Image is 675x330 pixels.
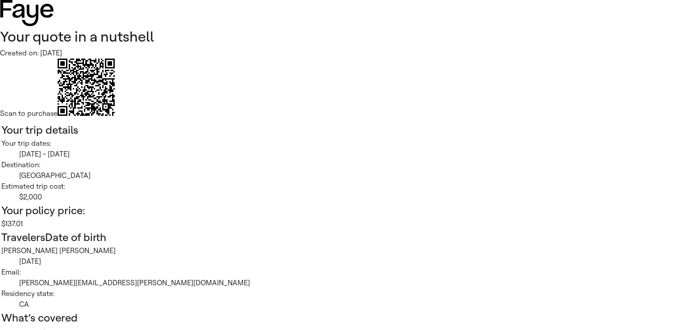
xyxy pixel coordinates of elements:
h2: What’s covered [1,310,674,326]
dt: Your trip dates: [1,138,674,149]
div: 137 [1,219,674,229]
dd: CA [19,299,674,310]
dt: Estimated trip cost: [1,181,674,192]
h2: Travelers [1,229,674,245]
span: Date of birth [45,231,106,244]
dd: $2,000 [19,192,674,203]
span: $ [1,220,5,228]
dt: Email: [1,267,674,278]
dd: [DATE] – [DATE] [19,149,674,160]
dt: [PERSON_NAME] [PERSON_NAME] [1,245,674,256]
dt: Residency state: [1,288,674,299]
dd: [PERSON_NAME][EMAIL_ADDRESS][PERSON_NAME][DOMAIN_NAME] [19,278,674,288]
h2: Your policy price: [1,203,674,219]
span: . 01 [15,220,23,228]
dd: [DATE] [19,256,674,267]
h2: Your trip details [1,122,674,138]
dd: [GEOGRAPHIC_DATA] [19,170,674,181]
dt: Destination: [1,160,674,170]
